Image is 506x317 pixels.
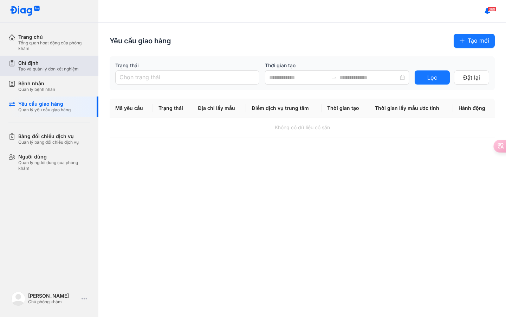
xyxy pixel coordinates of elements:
th: Trạng thái [153,99,193,118]
img: logo [11,292,25,306]
button: plusTạo mới [454,34,495,48]
th: Thời gian tạo [322,99,369,118]
th: Địa chỉ lấy mẫu [192,99,246,118]
td: Không có dữ liệu có sẵn [110,118,495,137]
div: Quản lý người dùng của phòng khám [18,160,90,171]
span: Tạo mới [468,36,489,45]
span: to [331,75,337,80]
th: Điểm dịch vụ trung tâm [246,99,322,118]
label: Thời gian tạo [265,62,409,69]
div: Quản lý bệnh nhân [18,87,55,92]
div: Quản lý bảng đối chiếu dịch vụ [18,139,79,145]
th: Thời gian lấy mẫu ước tính [369,99,453,118]
img: logo [10,6,40,17]
div: Tạo và quản lý đơn xét nghiệm [18,66,79,72]
div: Người dùng [18,154,90,160]
div: Quản lý yêu cầu giao hàng [18,107,71,113]
div: Bảng đối chiếu dịch vụ [18,133,79,139]
button: Đặt lại [454,70,489,85]
div: [PERSON_NAME] [28,293,79,299]
label: Trạng thái [115,62,259,69]
button: Lọc [415,70,450,85]
div: Trang chủ [18,34,90,40]
div: Chỉ định [18,60,79,66]
span: swap-right [331,75,337,80]
div: Tổng quan hoạt động của phòng khám [18,40,90,51]
th: Hành động [453,99,495,118]
div: Chủ phòng khám [28,299,79,305]
th: Mã yêu cầu [110,99,153,118]
div: Yêu cầu giao hàng [110,36,171,46]
div: Bệnh nhân [18,80,55,87]
div: Yêu cầu giao hàng [18,101,71,107]
span: 369 [488,7,496,12]
span: Đặt lại [463,73,480,82]
span: plus [459,38,465,44]
span: Lọc [427,73,437,82]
